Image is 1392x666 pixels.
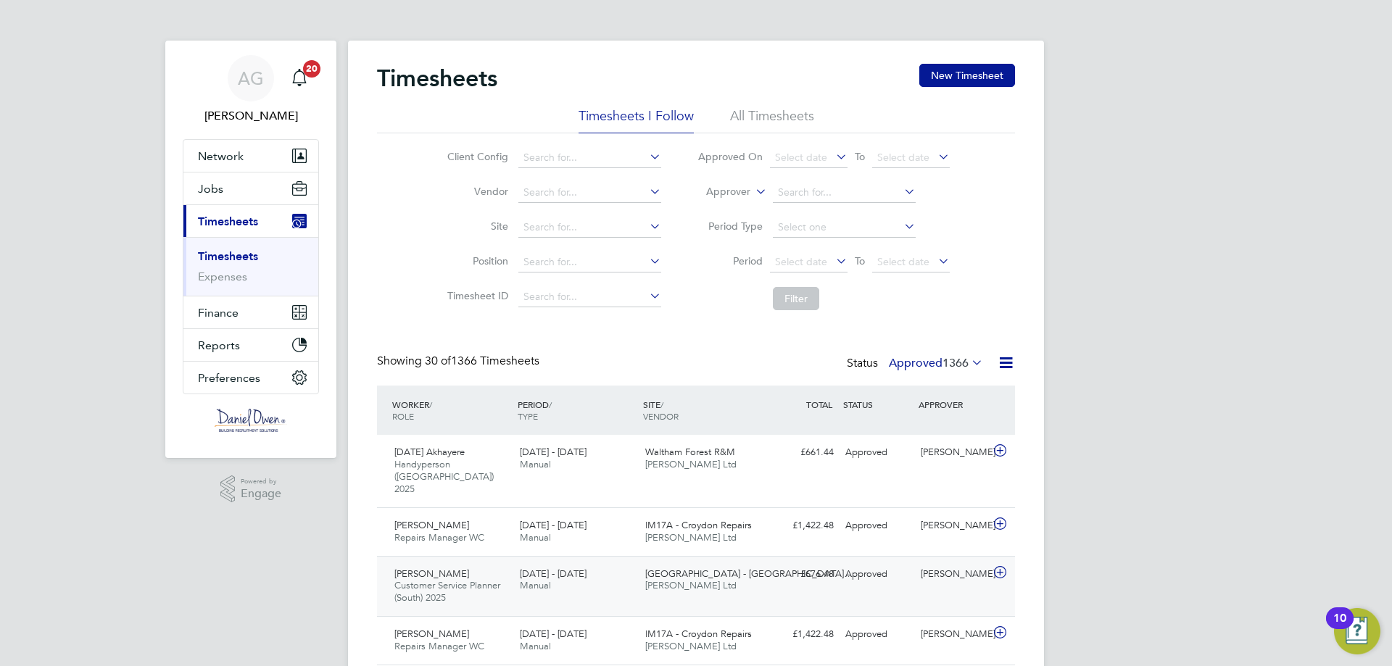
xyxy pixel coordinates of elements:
span: TYPE [518,410,538,422]
button: Reports [183,329,318,361]
span: [PERSON_NAME] Ltd [645,579,737,591]
span: / [429,399,432,410]
span: Manual [520,458,551,470]
img: danielowen-logo-retina.png [215,409,287,432]
span: Engage [241,488,281,500]
span: Manual [520,531,551,544]
a: 20 [285,55,314,101]
span: VENDOR [643,410,679,422]
label: Approver [685,185,750,199]
div: Approved [840,562,915,586]
button: Network [183,140,318,172]
input: Search for... [518,183,661,203]
input: Search for... [518,287,661,307]
h2: Timesheets [377,64,497,93]
span: Preferences [198,371,260,385]
input: Search for... [518,252,661,272]
label: Vendor [443,185,508,198]
span: Repairs Manager WC [394,640,484,652]
span: / [549,399,552,410]
div: Approved [840,623,915,646]
span: 20 [303,60,320,78]
div: £1,422.48 [764,514,840,538]
span: AG [238,69,264,88]
span: [GEOGRAPHIC_DATA] - [GEOGRAPHIC_DATA]… [645,567,853,580]
span: TOTAL [806,399,832,410]
button: Filter [773,287,819,310]
button: Finance [183,296,318,328]
span: Handyperson ([GEOGRAPHIC_DATA]) 2025 [394,458,494,495]
button: Preferences [183,362,318,394]
div: Status [847,354,986,374]
span: [DATE] - [DATE] [520,567,587,580]
span: [DATE] - [DATE] [520,628,587,640]
span: Reports [198,338,240,352]
span: / [660,399,663,410]
div: 10 [1333,618,1346,637]
a: Go to home page [183,409,319,432]
span: Network [198,149,244,163]
a: Expenses [198,270,247,283]
button: Timesheets [183,205,318,237]
span: Select date [877,255,929,268]
span: To [850,147,869,166]
label: Position [443,254,508,267]
input: Search for... [773,183,916,203]
div: £661.44 [764,441,840,465]
label: Site [443,220,508,233]
li: Timesheets I Follow [579,107,694,133]
label: Period [697,254,763,267]
div: £1,422.48 [764,623,840,646]
span: [PERSON_NAME] Ltd [645,458,737,470]
div: Approved [840,441,915,465]
span: Finance [198,306,239,320]
span: Amy Garcia [183,107,319,125]
span: Timesheets [198,215,258,228]
span: [PERSON_NAME] [394,519,469,531]
a: Timesheets [198,249,258,263]
span: 1366 Timesheets [425,354,539,368]
input: Search for... [518,217,661,238]
a: Powered byEngage [220,475,282,503]
div: [PERSON_NAME] [915,441,990,465]
span: Customer Service Planner (South) 2025 [394,579,500,604]
span: IM17A - Croydon Repairs [645,519,752,531]
span: 30 of [425,354,451,368]
span: Repairs Manager WC [394,531,484,544]
span: [PERSON_NAME] [394,567,469,580]
div: APPROVER [915,391,990,417]
span: [PERSON_NAME] Ltd [645,531,737,544]
span: Manual [520,579,551,591]
li: All Timesheets [730,107,814,133]
span: [DATE] - [DATE] [520,519,587,531]
div: SITE [639,391,765,429]
span: Select date [877,151,929,164]
div: STATUS [840,391,915,417]
a: AG[PERSON_NAME] [183,55,319,125]
span: IM17A - Croydon Repairs [645,628,752,640]
input: Search for... [518,148,661,168]
div: Showing [377,354,542,369]
div: £676.48 [764,562,840,586]
span: Manual [520,640,551,652]
div: WORKER [389,391,514,429]
span: Waltham Forest R&M [645,446,735,458]
span: To [850,251,869,270]
div: Timesheets [183,237,318,296]
label: Period Type [697,220,763,233]
span: Select date [775,255,827,268]
span: 1366 [942,356,969,370]
div: [PERSON_NAME] [915,623,990,646]
button: Jobs [183,172,318,204]
span: [PERSON_NAME] Ltd [645,640,737,652]
div: [PERSON_NAME] [915,562,990,586]
span: [DATE] - [DATE] [520,446,587,458]
span: [DATE] Akhayere [394,446,465,458]
span: ROLE [392,410,414,422]
span: [PERSON_NAME] [394,628,469,640]
label: Approved [889,356,983,370]
input: Select one [773,217,916,238]
div: PERIOD [514,391,639,429]
button: New Timesheet [919,64,1015,87]
label: Timesheet ID [443,289,508,302]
